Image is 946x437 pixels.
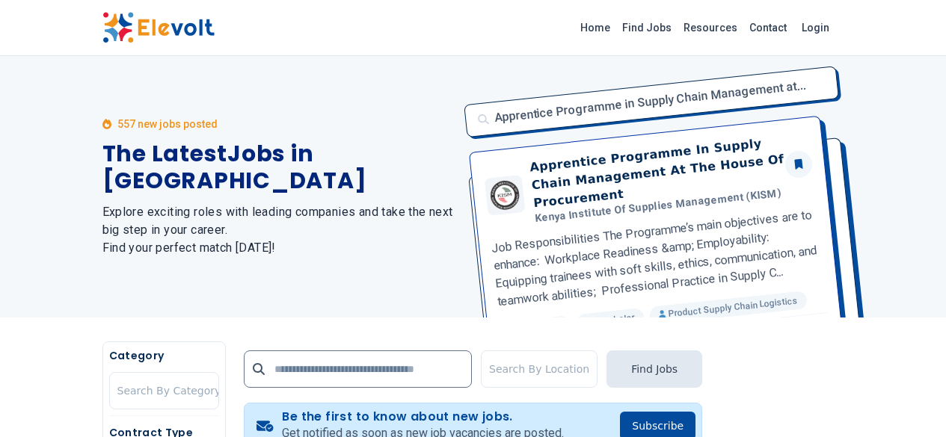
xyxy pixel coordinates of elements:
h5: Category [109,348,219,363]
p: 557 new jobs posted [117,117,218,131]
a: Contact [743,16,793,40]
a: Find Jobs [616,16,678,40]
a: Resources [678,16,743,40]
h2: Explore exciting roles with leading companies and take the next big step in your career. Find you... [102,203,455,257]
h4: Be the first to know about new jobs. [282,409,564,424]
a: Home [574,16,616,40]
img: Elevolt [102,12,215,43]
h1: The Latest Jobs in [GEOGRAPHIC_DATA] [102,140,455,194]
a: Login [793,13,838,43]
button: Find Jobs [606,350,702,388]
